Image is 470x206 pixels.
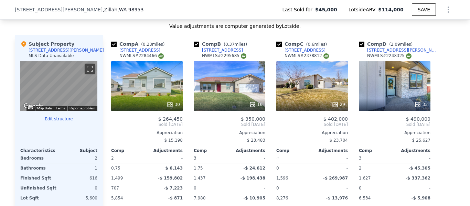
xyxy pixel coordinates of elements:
[111,186,119,191] span: 707
[276,122,348,127] span: Sold [DATE]
[20,163,57,173] div: Bathrooms
[378,7,404,12] span: $114,000
[147,148,183,153] div: Adjustments
[396,183,430,193] div: -
[165,166,183,171] span: $ 6,143
[194,163,228,173] div: 1.75
[20,193,57,203] div: Lot Sqft
[85,64,95,74] button: Toggle fullscreen view
[111,156,114,161] span: 2
[303,42,330,47] span: ( miles)
[323,53,329,59] img: NWMLS Logo
[28,106,33,109] button: Keyboard shortcuts
[60,173,97,183] div: 616
[231,183,265,193] div: -
[60,163,97,173] div: 1
[143,42,152,47] span: 0.23
[20,183,57,193] div: Unfinished Sqft
[323,176,348,181] span: -$ 269,987
[194,176,205,181] span: 1,437
[359,41,415,47] div: Comp D
[359,156,362,161] span: 3
[359,186,362,191] span: 0
[241,53,246,59] img: NWMLS Logo
[414,101,428,108] div: 33
[194,41,250,47] div: Comp B
[276,196,288,200] span: 8,276
[313,163,348,173] div: -
[111,176,123,181] span: 1,499
[412,3,436,16] button: SAVE
[276,176,288,181] span: 1,596
[194,156,196,161] span: 3
[138,42,167,47] span: ( miles)
[37,106,52,111] button: Map Data
[247,138,265,143] span: $ 23,483
[241,116,265,122] span: $ 350,000
[396,153,430,163] div: -
[276,47,325,53] a: [STREET_ADDRESS]
[225,42,235,47] span: 0.37
[111,41,167,47] div: Comp A
[20,148,59,153] div: Characteristics
[148,153,183,163] div: -
[60,183,97,193] div: 0
[276,41,330,47] div: Comp C
[111,47,160,53] a: [STREET_ADDRESS]
[20,41,74,47] div: Subject Property
[285,53,329,59] div: NWMLS # 2378812
[111,122,183,127] span: Sold [DATE]
[359,148,395,153] div: Comp
[359,163,393,173] div: 2
[20,173,57,183] div: Finished Sqft
[111,130,183,135] div: Appreciation
[164,138,183,143] span: $ 15,198
[359,130,430,135] div: Appreciation
[194,47,243,53] a: [STREET_ADDRESS]
[59,148,97,153] div: Subject
[56,106,65,110] a: Terms (opens in new tab)
[391,42,400,47] span: 2.09
[330,138,348,143] span: $ 23,704
[408,166,430,171] span: -$ 45,305
[202,53,246,59] div: NWMLS # 2295685
[111,196,123,200] span: 5,854
[15,6,103,13] span: [STREET_ADDRESS][PERSON_NAME]
[441,3,455,17] button: Show Options
[349,6,378,13] span: Lotside ARV
[412,196,430,200] span: -$ 5,908
[158,53,164,59] img: NWMLS Logo
[111,148,147,153] div: Comp
[282,6,315,13] span: Last Sold for
[276,163,311,173] div: 0
[29,47,104,53] div: [STREET_ADDRESS][PERSON_NAME]
[359,176,371,181] span: 1,627
[313,183,348,193] div: -
[241,176,265,181] span: -$ 198,438
[119,47,160,53] div: [STREET_ADDRESS]
[194,130,265,135] div: Appreciation
[412,138,430,143] span: $ 25,627
[243,196,265,200] span: -$ 10,905
[308,42,314,47] span: 0.6
[103,6,143,13] span: , Zillah
[60,153,97,163] div: 2
[326,196,348,200] span: -$ 13,976
[29,53,74,58] div: MLS Data Unavailable
[323,116,348,122] span: $ 402,000
[111,163,146,173] div: 0.75
[117,7,143,12] span: , WA 98953
[395,148,430,153] div: Adjustments
[276,148,312,153] div: Comp
[406,116,430,122] span: $ 490,000
[313,153,348,163] div: -
[22,102,45,111] img: Google
[194,186,196,191] span: 0
[158,176,183,181] span: -$ 159,802
[229,148,265,153] div: Adjustments
[359,122,430,127] span: Sold [DATE]
[119,53,164,59] div: NWMLS # 2284466
[249,101,263,108] div: 16
[243,166,265,171] span: -$ 24,612
[221,42,250,47] span: ( miles)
